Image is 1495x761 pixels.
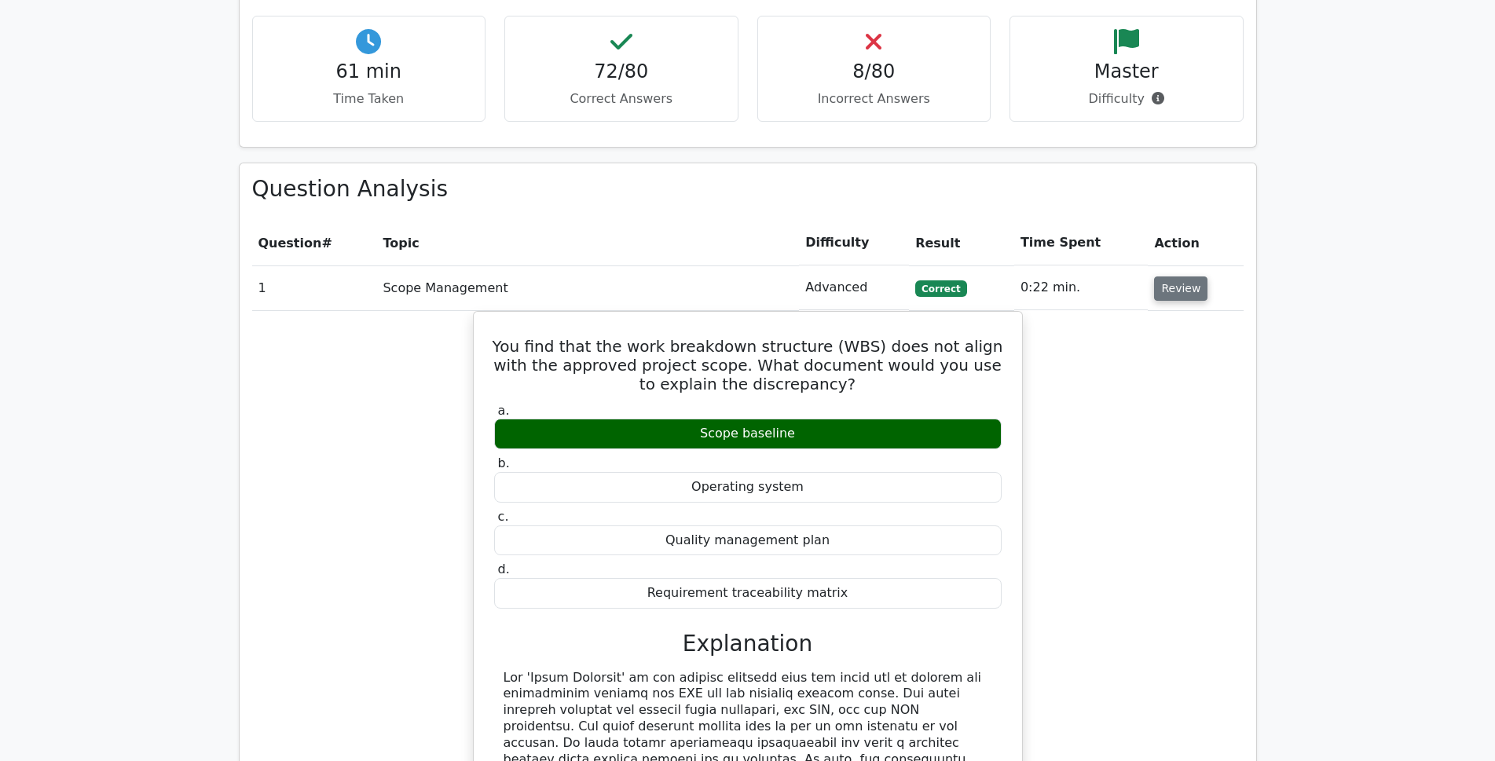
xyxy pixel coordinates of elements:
td: Scope Management [376,265,799,310]
div: Operating system [494,472,1002,503]
span: b. [498,456,510,470]
span: Correct [915,280,966,296]
button: Review [1154,276,1207,301]
div: Requirement traceability matrix [494,578,1002,609]
th: Topic [376,221,799,265]
span: a. [498,403,510,418]
span: c. [498,509,509,524]
h4: 72/80 [518,60,725,83]
h5: You find that the work breakdown structure (WBS) does not align with the approved project scope. ... [493,337,1003,393]
td: 1 [252,265,377,310]
h3: Question Analysis [252,176,1244,203]
p: Correct Answers [518,90,725,108]
h4: 8/80 [771,60,978,83]
span: Question [258,236,322,251]
h4: Master [1023,60,1230,83]
h3: Explanation [504,631,992,657]
td: Advanced [799,265,909,310]
div: Scope baseline [494,419,1002,449]
span: d. [498,562,510,576]
h4: 61 min [266,60,473,83]
p: Time Taken [266,90,473,108]
th: Action [1148,221,1243,265]
td: 0:22 min. [1014,265,1149,310]
th: # [252,221,377,265]
th: Result [909,221,1014,265]
p: Incorrect Answers [771,90,978,108]
div: Quality management plan [494,525,1002,556]
th: Time Spent [1014,221,1149,265]
th: Difficulty [799,221,909,265]
p: Difficulty [1023,90,1230,108]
